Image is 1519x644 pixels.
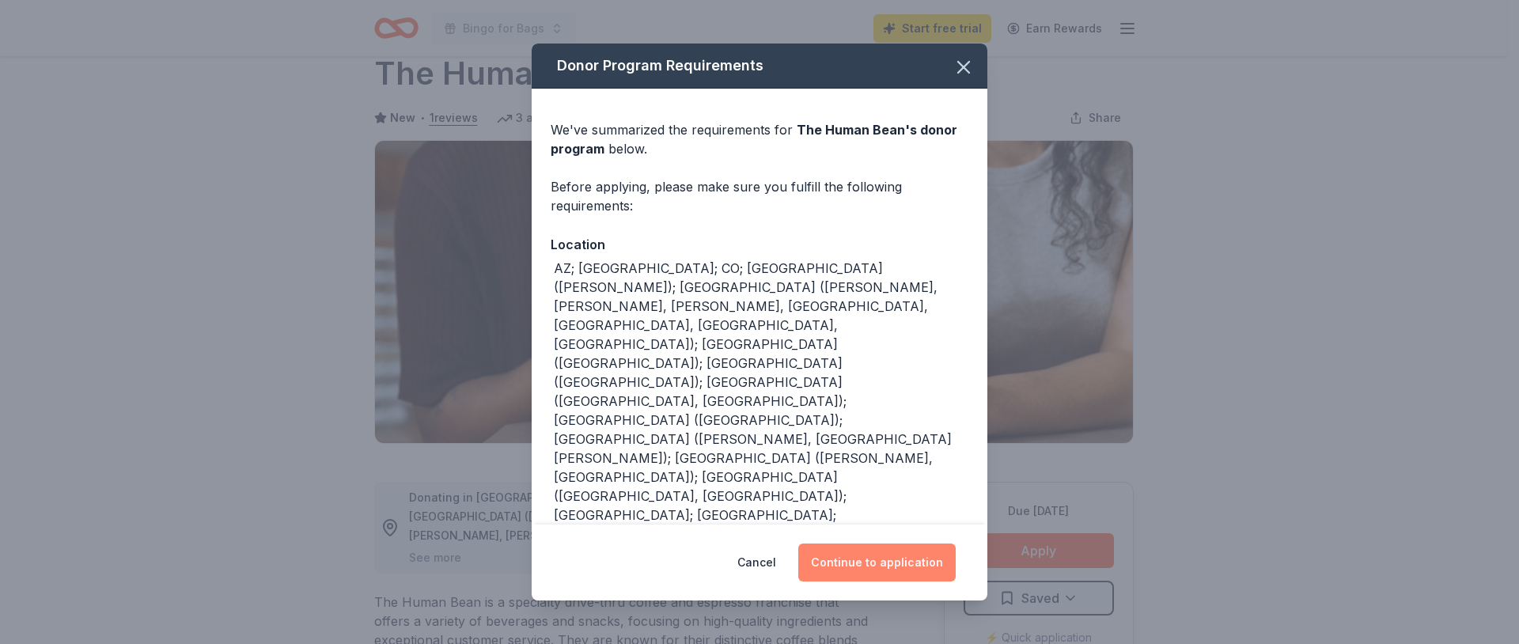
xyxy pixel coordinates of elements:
div: We've summarized the requirements for below. [551,120,968,158]
div: Before applying, please make sure you fulfill the following requirements: [551,177,968,215]
button: Cancel [737,544,776,581]
div: Location [551,234,968,255]
div: Donor Program Requirements [532,44,987,89]
button: Continue to application [798,544,956,581]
